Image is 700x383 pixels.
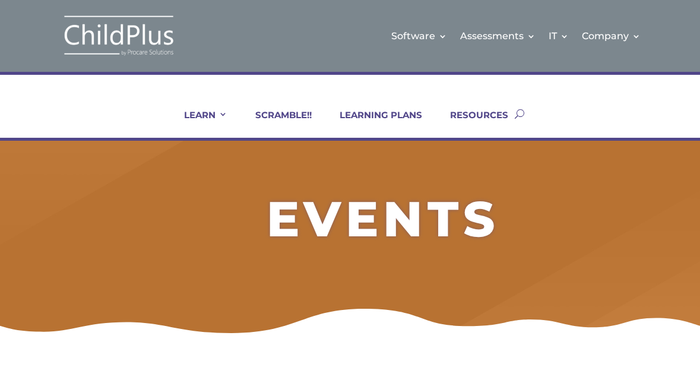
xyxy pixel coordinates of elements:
h2: EVENTS [68,195,698,250]
a: IT [549,12,569,60]
a: LEARNING PLANS [325,109,422,138]
a: SCRAMBLE!! [240,109,312,138]
a: Assessments [460,12,536,60]
a: LEARN [169,109,227,138]
a: RESOURCES [435,109,508,138]
a: Software [391,12,447,60]
a: Company [582,12,641,60]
